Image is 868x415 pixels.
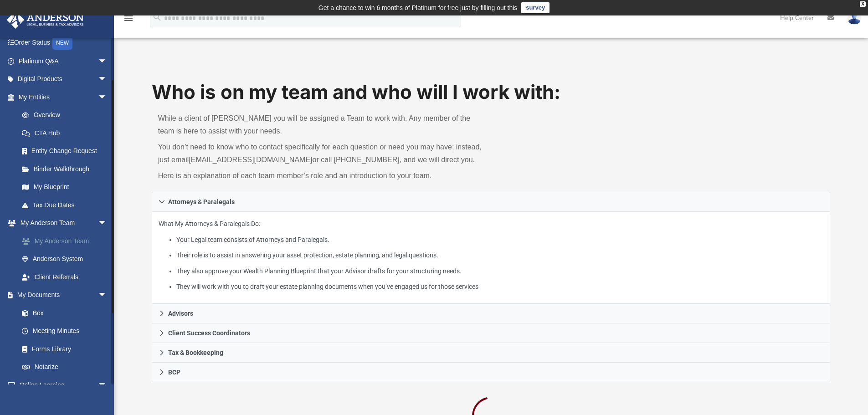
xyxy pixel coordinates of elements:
img: Anderson Advisors Platinum Portal [4,11,87,29]
span: arrow_drop_down [98,70,116,89]
p: What My Attorneys & Paralegals Do: [159,218,824,292]
a: Box [13,304,112,322]
a: Binder Walkthrough [13,160,121,178]
a: My Entitiesarrow_drop_down [6,88,121,106]
div: close [860,1,866,7]
a: Order StatusNEW [6,34,121,52]
a: Attorneys & Paralegals [152,192,831,212]
a: Platinum Q&Aarrow_drop_down [6,52,121,70]
span: arrow_drop_down [98,286,116,305]
h1: Who is on my team and who will I work with: [152,79,831,106]
a: My Blueprint [13,178,116,196]
i: menu [123,13,134,24]
a: Anderson System [13,250,121,268]
p: You don’t need to know who to contact specifically for each question or need you may have; instea... [158,141,485,166]
span: arrow_drop_down [98,214,116,233]
a: CTA Hub [13,124,121,142]
a: My Documentsarrow_drop_down [6,286,116,304]
a: menu [123,17,134,24]
a: Notarize [13,358,116,376]
a: survey [521,2,550,13]
span: BCP [168,369,180,375]
span: Tax & Bookkeeping [168,349,223,356]
a: My Anderson Teamarrow_drop_down [6,214,121,232]
a: BCP [152,363,831,382]
span: Attorneys & Paralegals [168,199,235,205]
span: arrow_drop_down [98,52,116,71]
a: Entity Change Request [13,142,121,160]
p: Here is an explanation of each team member’s role and an introduction to your team. [158,169,485,182]
a: Tax Due Dates [13,196,121,214]
li: Their role is to assist in answering your asset protection, estate planning, and legal questions. [176,250,823,261]
img: User Pic [847,11,861,25]
div: Get a chance to win 6 months of Platinum for free just by filling out this [318,2,518,13]
a: Client Referrals [13,268,121,286]
span: Advisors [168,310,193,317]
i: search [152,12,162,22]
a: Forms Library [13,340,112,358]
a: Tax & Bookkeeping [152,343,831,363]
a: Online Learningarrow_drop_down [6,376,116,394]
a: Overview [13,106,121,124]
div: NEW [52,36,72,50]
a: Meeting Minutes [13,322,116,340]
span: Client Success Coordinators [168,330,250,336]
p: While a client of [PERSON_NAME] you will be assigned a Team to work with. Any member of the team ... [158,112,485,138]
li: Your Legal team consists of Attorneys and Paralegals. [176,234,823,246]
a: Digital Productsarrow_drop_down [6,70,121,88]
a: [EMAIL_ADDRESS][DOMAIN_NAME] [189,156,312,164]
span: arrow_drop_down [98,88,116,107]
a: Advisors [152,304,831,323]
span: arrow_drop_down [98,376,116,395]
li: They also approve your Wealth Planning Blueprint that your Advisor drafts for your structuring ne... [176,266,823,277]
li: They will work with you to draft your estate planning documents when you’ve engaged us for those ... [176,281,823,292]
a: My Anderson Team [13,232,121,250]
div: Attorneys & Paralegals [152,212,831,304]
a: Client Success Coordinators [152,323,831,343]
